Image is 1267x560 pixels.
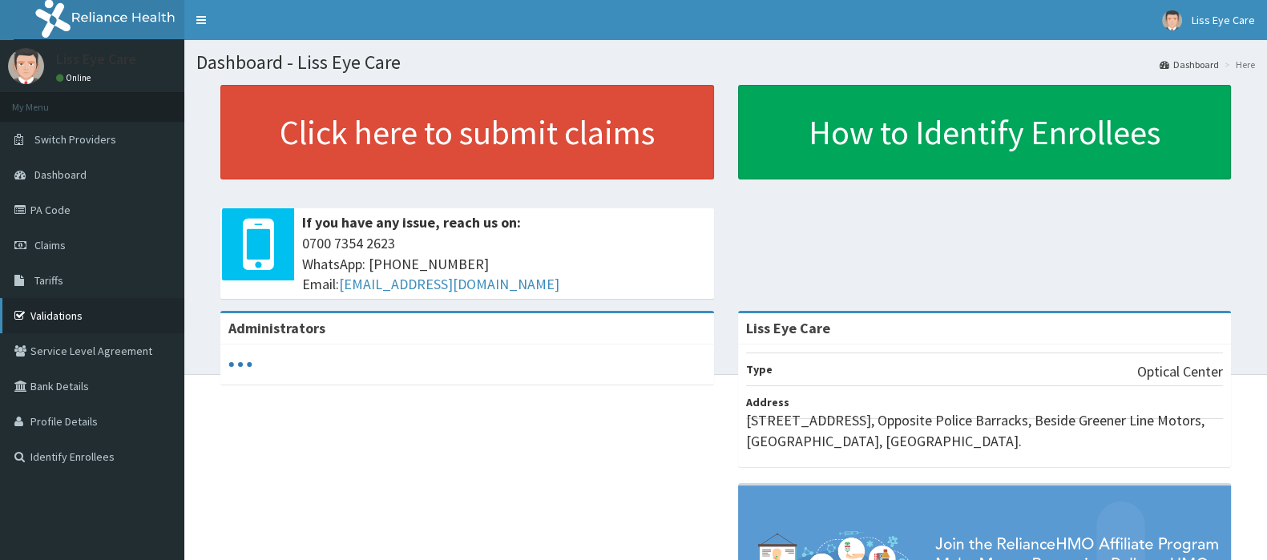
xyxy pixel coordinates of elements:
[746,362,773,377] b: Type
[1162,10,1182,30] img: User Image
[228,319,325,337] b: Administrators
[302,213,521,232] b: If you have any issue, reach us on:
[220,85,714,179] a: Click here to submit claims
[34,132,116,147] span: Switch Providers
[746,395,789,409] b: Address
[1192,13,1255,27] span: Liss Eye Care
[746,319,830,337] strong: Liss Eye Care
[738,85,1232,179] a: How to Identify Enrollees
[56,72,95,83] a: Online
[339,275,559,293] a: [EMAIL_ADDRESS][DOMAIN_NAME]
[746,410,1224,451] p: [STREET_ADDRESS], Opposite Police Barracks, Beside Greener Line Motors, [GEOGRAPHIC_DATA], [GEOGR...
[228,353,252,377] svg: audio-loading
[34,273,63,288] span: Tariffs
[34,238,66,252] span: Claims
[302,233,706,295] span: 0700 7354 2623 WhatsApp: [PHONE_NUMBER] Email:
[1137,361,1223,382] p: Optical Center
[1221,58,1255,71] li: Here
[34,167,87,182] span: Dashboard
[8,48,44,84] img: User Image
[56,52,136,66] p: Liss Eye Care
[1160,58,1219,71] a: Dashboard
[196,52,1255,73] h1: Dashboard - Liss Eye Care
